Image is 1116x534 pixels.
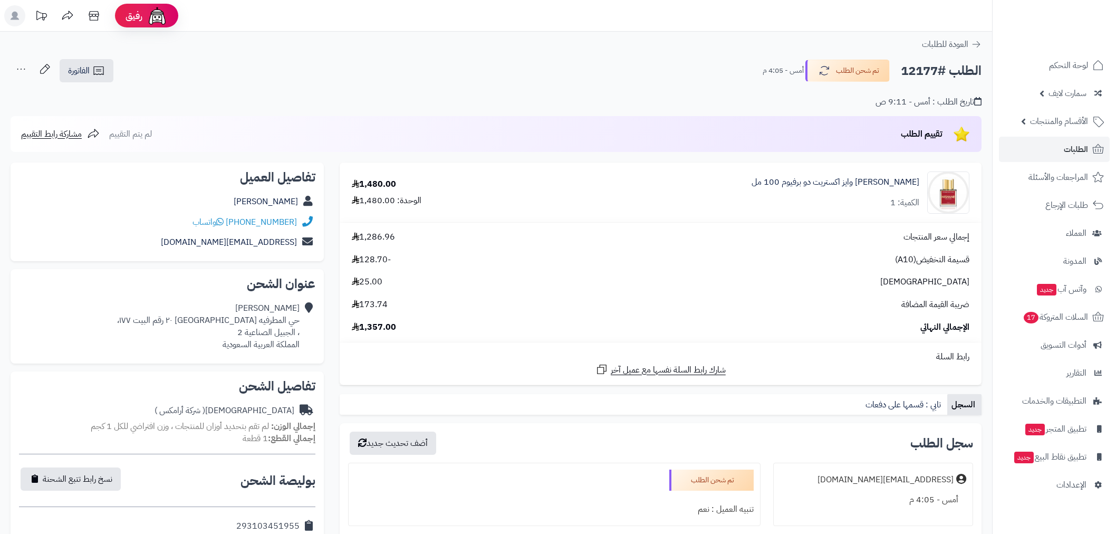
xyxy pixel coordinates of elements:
span: وآتس آب [1036,282,1086,297]
h2: عنوان الشحن [19,278,315,290]
button: أضف تحديث جديد [350,432,436,455]
span: الفاتورة [68,64,90,77]
a: تطبيق نقاط البيعجديد [999,444,1110,470]
a: أدوات التسويق [999,332,1110,358]
span: ( شركة أرامكس ) [155,404,205,417]
div: تم شحن الطلب [669,470,754,491]
div: [PERSON_NAME] حي المطرفيه [GEOGRAPHIC_DATA] ٢٠ رقم البيت ١٧٧، ، الجبيل الصناعية 2 المملكة العربية... [117,302,300,350]
span: 1,357.00 [352,321,396,333]
a: واتساب [193,216,224,228]
a: الإعدادات [999,472,1110,498]
span: التطبيقات والخدمات [1022,394,1086,408]
span: [DEMOGRAPHIC_DATA] [880,276,969,288]
span: العودة للطلبات [922,38,968,51]
span: الطلبات [1064,142,1088,157]
strong: إجمالي الوزن: [271,420,315,433]
div: أمس - 4:05 م [780,490,966,510]
a: تطبيق المتجرجديد [999,416,1110,442]
span: طلبات الإرجاع [1045,198,1088,213]
span: الأقسام والمنتجات [1030,114,1088,129]
span: 173.74 [352,299,388,311]
a: [PERSON_NAME] وايز اكستريت دو برفيوم 100 مل [752,176,919,188]
strong: إجمالي القطع: [268,432,315,445]
span: تقييم الطلب [901,128,942,140]
span: إجمالي سعر المنتجات [903,231,969,243]
img: 1738223258-8681008055173-nishane-nishane-hundred-silent-ways-extrait-de-parfum---100-ml_1_-90x90.jpg [928,171,969,214]
span: تطبيق المتجر [1024,422,1086,436]
span: الإجمالي النهائي [920,321,969,333]
a: لوحة التحكم [999,53,1110,78]
a: العودة للطلبات [922,38,982,51]
a: تحديثات المنصة [28,5,54,29]
button: تم شحن الطلب [805,60,890,82]
h2: الطلب #12177 [901,60,982,82]
span: قسيمة التخفيض(A10) [895,254,969,266]
h3: سجل الطلب [910,437,973,450]
div: 293103451955 [236,520,300,532]
span: تطبيق نقاط البيع [1013,450,1086,464]
span: التقارير [1066,366,1086,380]
a: التطبيقات والخدمات [999,388,1110,414]
h2: بوليصة الشحن [240,474,315,487]
span: مشاركة رابط التقييم [21,128,82,140]
span: المراجعات والأسئلة [1028,170,1088,185]
span: العملاء [1066,226,1086,241]
a: المدونة [999,249,1110,274]
img: ai-face.png [147,5,168,26]
span: رفيق [126,9,142,22]
a: تابي : قسمها على دفعات [861,394,947,415]
a: المراجعات والأسئلة [999,165,1110,190]
a: السلات المتروكة17 [999,304,1110,330]
a: وآتس آبجديد [999,276,1110,302]
span: شارك رابط السلة نفسها مع عميل آخر [611,364,726,376]
a: الطلبات [999,137,1110,162]
a: السجل [947,394,982,415]
div: [DEMOGRAPHIC_DATA] [155,405,294,417]
span: لوحة التحكم [1049,58,1088,73]
a: العملاء [999,221,1110,246]
span: جديد [1037,284,1056,295]
div: 1,480.00 [352,178,396,190]
span: 25.00 [352,276,382,288]
h2: تفاصيل العميل [19,171,315,184]
a: [PHONE_NUMBER] [226,216,297,228]
a: [PERSON_NAME] [234,195,298,208]
div: [EMAIL_ADDRESS][DOMAIN_NAME] [817,474,954,486]
span: السلات المتروكة [1023,310,1088,325]
button: نسخ رابط تتبع الشحنة [21,468,121,491]
span: جديد [1014,452,1034,463]
span: جديد [1025,424,1045,435]
span: لم يتم التقييم [109,128,152,140]
a: الفاتورة [60,59,113,82]
a: طلبات الإرجاع [999,193,1110,218]
div: تاريخ الطلب : أمس - 9:11 ص [876,96,982,108]
span: نسخ رابط تتبع الشحنة [43,473,112,485]
span: الإعدادات [1056,478,1086,492]
span: -128.70 [352,254,391,266]
span: أدوات التسويق [1041,338,1086,352]
span: 1,286.96 [352,231,395,243]
div: الوحدة: 1,480.00 [352,195,421,207]
span: 17 [1024,312,1038,323]
a: [EMAIL_ADDRESS][DOMAIN_NAME] [161,236,297,249]
h2: تفاصيل الشحن [19,380,315,393]
a: مشاركة رابط التقييم [21,128,100,140]
a: شارك رابط السلة نفسها مع عميل آخر [595,363,726,376]
span: سمارت لايف [1048,86,1086,101]
span: ضريبة القيمة المضافة [901,299,969,311]
div: تنبيه العميل : نعم [355,499,754,520]
img: logo-2.png [1044,30,1106,52]
span: لم تقم بتحديد أوزان للمنتجات ، وزن افتراضي للكل 1 كجم [91,420,269,433]
div: رابط السلة [344,351,977,363]
span: المدونة [1063,254,1086,269]
div: الكمية: 1 [890,197,919,209]
small: أمس - 4:05 م [763,65,804,76]
a: التقارير [999,360,1110,386]
small: 1 قطعة [243,432,315,445]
